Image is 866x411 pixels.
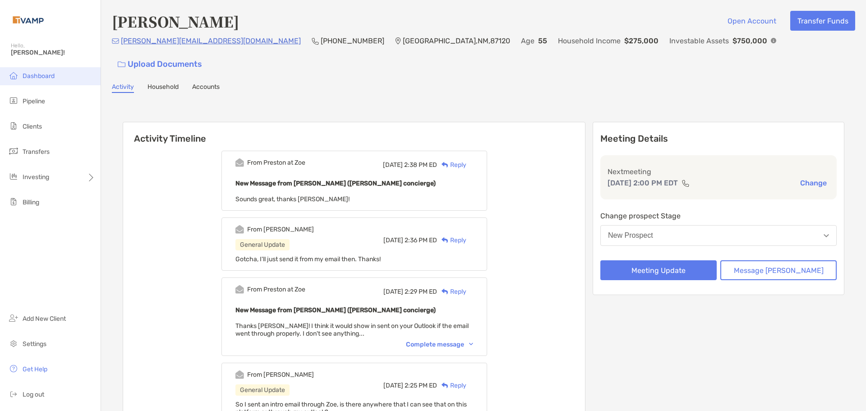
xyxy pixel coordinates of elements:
[235,180,436,187] b: New Message from [PERSON_NAME] ([PERSON_NAME] concierge)
[600,260,717,280] button: Meeting Update
[247,159,305,166] div: From Preston at Zoe
[442,383,448,388] img: Reply icon
[790,11,855,31] button: Transfer Funds
[321,35,384,46] p: [PHONE_NUMBER]
[608,166,829,177] p: Next meeting
[8,70,19,81] img: dashboard icon
[247,226,314,233] div: From [PERSON_NAME]
[732,35,767,46] p: $750,000
[8,146,19,157] img: transfers icon
[624,35,659,46] p: $275,000
[442,162,448,168] img: Reply icon
[395,37,401,45] img: Location Icon
[558,35,621,46] p: Household Income
[8,338,19,349] img: settings icon
[23,72,55,80] span: Dashboard
[235,285,244,294] img: Event icon
[235,370,244,379] img: Event icon
[437,236,466,245] div: Reply
[235,306,436,314] b: New Message from [PERSON_NAME] ([PERSON_NAME] concierge)
[23,199,39,206] span: Billing
[383,288,403,296] span: [DATE]
[824,234,829,237] img: Open dropdown arrow
[720,260,837,280] button: Message [PERSON_NAME]
[8,171,19,182] img: investing icon
[192,83,220,93] a: Accounts
[11,4,46,36] img: Zoe Logo
[442,289,448,295] img: Reply icon
[23,365,47,373] span: Get Help
[235,384,290,396] div: General Update
[23,315,66,323] span: Add New Client
[771,38,776,43] img: Info Icon
[383,236,403,244] span: [DATE]
[405,288,437,296] span: 2:29 PM ED
[608,231,653,240] div: New Prospect
[235,195,350,203] span: Sounds great, thanks [PERSON_NAME]!
[112,38,119,44] img: Email Icon
[797,178,829,188] button: Change
[235,255,381,263] span: Gotcha, I'll just send it from my email then. Thanks!
[437,287,466,296] div: Reply
[404,161,437,169] span: 2:38 PM ED
[383,382,403,389] span: [DATE]
[600,133,837,144] p: Meeting Details
[112,83,134,93] a: Activity
[247,286,305,293] div: From Preston at Zoe
[405,382,437,389] span: 2:25 PM ED
[8,388,19,399] img: logout icon
[383,161,403,169] span: [DATE]
[312,37,319,45] img: Phone Icon
[118,61,125,68] img: button icon
[8,95,19,106] img: pipeline icon
[521,35,534,46] p: Age
[600,225,837,246] button: New Prospect
[23,340,46,348] span: Settings
[406,341,473,348] div: Complete message
[8,120,19,131] img: clients icon
[235,239,290,250] div: General Update
[437,160,466,170] div: Reply
[682,180,690,187] img: communication type
[669,35,729,46] p: Investable Assets
[123,122,585,144] h6: Activity Timeline
[23,123,42,130] span: Clients
[235,322,469,337] span: Thanks [PERSON_NAME]! I think it would show in sent on your Outlook if the email went through pro...
[405,236,437,244] span: 2:36 PM ED
[147,83,179,93] a: Household
[469,343,473,346] img: Chevron icon
[112,55,208,74] a: Upload Documents
[11,49,95,56] span: [PERSON_NAME]!
[538,35,547,46] p: 55
[720,11,783,31] button: Open Account
[437,381,466,390] div: Reply
[23,173,49,181] span: Investing
[247,371,314,379] div: From [PERSON_NAME]
[8,313,19,323] img: add_new_client icon
[235,225,244,234] img: Event icon
[403,35,510,46] p: [GEOGRAPHIC_DATA] , NM , 87120
[121,35,301,46] p: [PERSON_NAME][EMAIL_ADDRESS][DOMAIN_NAME]
[608,177,678,189] p: [DATE] 2:00 PM EDT
[23,391,44,398] span: Log out
[442,237,448,243] img: Reply icon
[600,210,837,222] p: Change prospect Stage
[235,158,244,167] img: Event icon
[8,363,19,374] img: get-help icon
[8,196,19,207] img: billing icon
[112,11,239,32] h4: [PERSON_NAME]
[23,148,50,156] span: Transfers
[23,97,45,105] span: Pipeline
